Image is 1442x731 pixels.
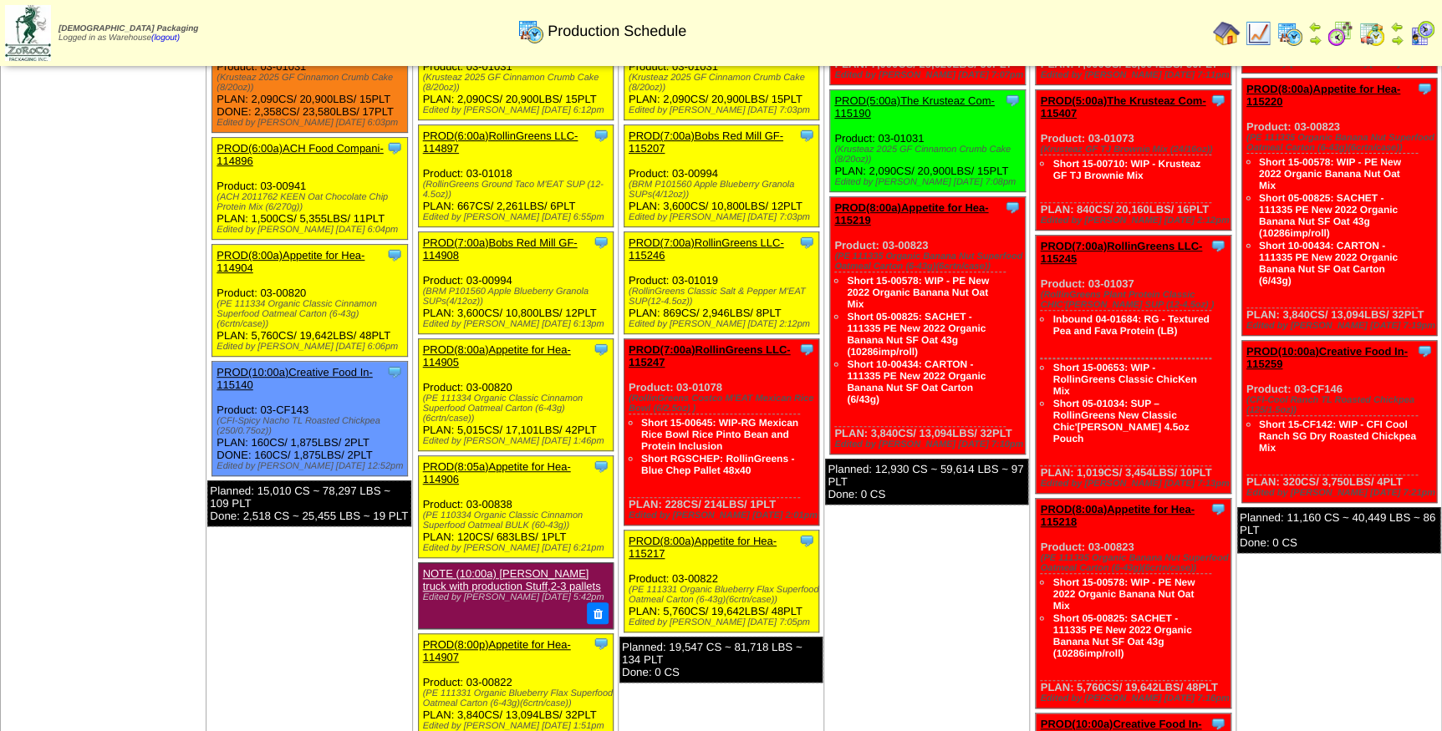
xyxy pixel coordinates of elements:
img: Tooltip [798,341,815,358]
img: calendarblend.gif [1327,20,1353,47]
div: Edited by [PERSON_NAME] [DATE] 5:42pm [423,592,605,602]
div: (ACH 2011762 KEEN Oat Chocolate Chip Protein Mix (6/270g)) [217,192,407,212]
div: Planned: 15,010 CS ~ 78,297 LBS ~ 109 PLT Done: 2,518 CS ~ 25,455 LBS ~ 19 PLT [207,480,410,526]
span: Logged in as Warehouse [59,24,198,43]
img: calendarprod.gif [517,18,544,44]
img: calendarprod.gif [1276,20,1303,47]
div: Product: 03-01078 PLAN: 228CS / 214LBS / 1PLT [624,339,819,525]
div: (PE 111335 Organic Banana Nut Superfood Oatmeal Carton (6-43g)(6crtn/case)) [1246,133,1437,153]
div: Edited by [PERSON_NAME] [DATE] 2:01pm [629,510,819,520]
img: Tooltip [593,341,609,358]
img: arrowright.gif [1390,33,1404,47]
div: Edited by [PERSON_NAME] [DATE] 7:11pm [1040,70,1231,80]
div: Edited by [PERSON_NAME] [DATE] 7:21pm [1246,488,1437,498]
img: Tooltip [386,140,403,156]
div: (Krusteaz GF TJ Brownie Mix (24/16oz)) [1040,145,1231,155]
img: Tooltip [1416,343,1433,359]
div: (BRM P101560 Apple Blueberry Granola SUPs(4/12oz)) [423,287,614,307]
div: Product: 03-00994 PLAN: 3,600CS / 10,800LBS / 12PLT [624,125,819,227]
img: Tooltip [593,127,609,144]
img: Tooltip [386,246,403,263]
a: PROD(6:00a)ACH Food Compani-114896 [217,142,383,167]
div: (Krusteaz 2025 GF Cinnamon Crumb Cake (8/20oz)) [423,73,614,93]
div: Product: 03-01019 PLAN: 869CS / 2,946LBS / 8PLT [624,232,819,334]
a: PROD(8:00a)Appetite for Hea-115219 [834,201,988,226]
a: Short 10-00434: CARTON - 111335 PE New 2022 Organic Banana Nut SF Oat Carton (6/43g) [1259,240,1398,287]
a: Short 15-00653: WIP - RollinGreens Classic ChicKen Mix [1052,362,1196,397]
a: PROD(7:00a)Bobs Red Mill GF-115207 [629,129,783,155]
a: Short 15-00645: WIP-RG Mexican Rice Bowl Rice Pinto Bean and Protein Inclusion [641,417,798,452]
div: Edited by [PERSON_NAME] [DATE] 6:03pm [217,118,407,128]
a: PROD(7:00a)RollinGreens LLC-115245 [1040,240,1202,265]
a: Short 15-00578: WIP - PE New 2022 Organic Banana Nut Oat Mix [847,275,989,310]
img: Tooltip [386,363,403,380]
button: Delete Note [587,602,609,624]
a: Short 05-00825: SACHET - 111335 PE New 2022 Organic Banana Nut SF Oat 43g (10286imp/roll) [1259,192,1398,239]
div: Product: 03-00820 PLAN: 5,760CS / 19,642LBS / 48PLT [212,245,408,357]
div: (PE 111335 Organic Banana Nut Superfood Oatmeal Carton (6-43g)(6crtn/case)) [834,251,1025,272]
a: PROD(6:00a)RollinGreens LLC-114897 [423,129,578,155]
a: PROD(8:00a)Appetite for Hea-115220 [1246,83,1400,108]
div: Edited by [PERSON_NAME] [DATE] 7:13pm [1040,479,1231,489]
div: (Krusteaz 2025 GF Cinnamon Crumb Cake (8/20oz)) [629,73,819,93]
a: PROD(8:00a)Appetite for Hea-114904 [217,249,364,274]
div: Edited by [PERSON_NAME] [DATE] 6:21pm [423,543,614,553]
div: (RollinGreens Ground Taco M'EAT SUP (12-4.5oz)) [423,180,614,200]
div: (RollinGreens Plant Protein Classic CHIC'[PERSON_NAME] SUP (12-4.5oz) ) [1040,290,1231,310]
div: Planned: 11,160 CS ~ 40,449 LBS ~ 86 PLT Done: 0 CS [1237,507,1440,553]
a: Short 05-01034: SUP – RollinGreens New Classic Chic'[PERSON_NAME] 4.5oz Pouch [1052,398,1189,444]
a: PROD(7:00a)RollinGreens LLC-115247 [629,343,791,368]
div: (Krusteaz 2025 GF Cinnamon Crumb Cake (8/20oz)) [834,145,1025,165]
div: Edited by [PERSON_NAME] [DATE] 12:52pm [217,461,407,471]
a: Short 05-00825: SACHET - 111335 PE New 2022 Organic Banana Nut SF Oat 43g (10286imp/roll) [847,311,986,358]
a: PROD(10:00a)Creative Food In-115259 [1246,345,1408,370]
a: Inbound 04-01684: RG - Textured Pea and Fava Protein (LB) [1052,313,1209,337]
a: Short 10-00434: CARTON - 111335 PE New 2022 Organic Banana Nut SF Oat Carton (6/43g) [847,358,986,405]
div: Edited by [PERSON_NAME] [DATE] 6:04pm [217,225,407,235]
div: Edited by [PERSON_NAME] [DATE] 7:05pm [629,617,819,627]
a: NOTE (10:00a) [PERSON_NAME] truck with production Stuff,2-3 pallets [423,567,601,592]
img: Tooltip [1416,80,1433,97]
div: (PE 111331 Organic Blueberry Flax Superfood Oatmeal Carton (6-43g)(6crtn/case)) [629,585,819,605]
img: line_graph.gif [1245,20,1271,47]
img: Tooltip [798,532,815,549]
div: Edited by [PERSON_NAME] [DATE] 7:16pm [1040,693,1231,703]
div: Edited by [PERSON_NAME] [DATE] 6:55pm [423,212,614,222]
div: Edited by [PERSON_NAME] [DATE] 7:03pm [629,105,819,115]
img: Tooltip [593,635,609,652]
img: Tooltip [1210,92,1226,109]
div: (RollinGreens Classic Salt & Pepper M'EAT SUP(12-4.5oz)) [629,287,819,307]
div: (Krusteaz 2025 GF Cinnamon Crumb Cake (8/20oz)) [217,73,407,93]
a: PROD(8:00a)Appetite for Hea-115218 [1040,503,1194,528]
div: Planned: 12,930 CS ~ 59,614 LBS ~ 97 PLT Done: 0 CS [825,459,1028,505]
a: Short 15-CF142: WIP - CFI Cool Ranch SG Dry Roasted Chickpea Mix [1259,419,1416,454]
img: arrowleft.gif [1308,20,1322,33]
div: Edited by [PERSON_NAME] [DATE] 6:12pm [423,105,614,115]
div: Product: 03-00823 PLAN: 3,840CS / 13,094LBS / 32PLT [830,197,1026,454]
a: (logout) [151,33,180,43]
div: Product: 03-CF146 PLAN: 320CS / 3,750LBS / 4PLT [1241,341,1437,503]
div: Product: 03-01037 PLAN: 1,019CS / 3,454LBS / 10PLT [1036,236,1231,494]
div: Product: 03-00823 PLAN: 3,840CS / 13,094LBS / 32PLT [1241,79,1437,336]
img: arrowleft.gif [1390,20,1404,33]
a: Short 15-00578: WIP - PE New 2022 Organic Banana Nut Oat Mix [1052,576,1195,612]
img: Tooltip [798,127,815,144]
img: Tooltip [1004,199,1021,216]
div: Product: 03-01073 PLAN: 840CS / 20,160LBS / 16PLT [1036,90,1231,231]
a: PROD(7:00a)Bobs Red Mill GF-114908 [423,236,578,261]
a: PROD(5:00a)The Krusteaz Com-115190 [834,94,994,119]
a: PROD(5:00a)The Krusteaz Com-115407 [1040,94,1205,119]
div: Edited by [PERSON_NAME] [DATE] 6:13pm [423,319,614,329]
a: PROD(8:05a)Appetite for Hea-114906 [423,460,571,485]
div: Edited by [PERSON_NAME] [DATE] 7:19pm [1246,321,1437,331]
div: (RollinGreens Costco M'EAT Mexican Rice Bowl (6/2.5oz) ) [629,393,819,414]
div: Edited by [PERSON_NAME] [DATE] 1:51pm [423,721,614,731]
div: Edited by [PERSON_NAME] [DATE] 6:06pm [217,342,407,352]
div: Product: 03-CF143 PLAN: 160CS / 1,875LBS / 2PLT DONE: 160CS / 1,875LBS / 2PLT [212,362,408,476]
img: calendarinout.gif [1358,20,1385,47]
div: (PE 111334 Organic Classic Cinnamon Superfood Oatmeal Carton (6-43g)(6crtn/case)) [423,393,614,424]
img: Tooltip [1210,237,1226,254]
div: Edited by [PERSON_NAME] [DATE] 2:12pm [1040,216,1231,226]
img: Tooltip [593,234,609,251]
div: Edited by [PERSON_NAME] [DATE] 7:03pm [629,212,819,222]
